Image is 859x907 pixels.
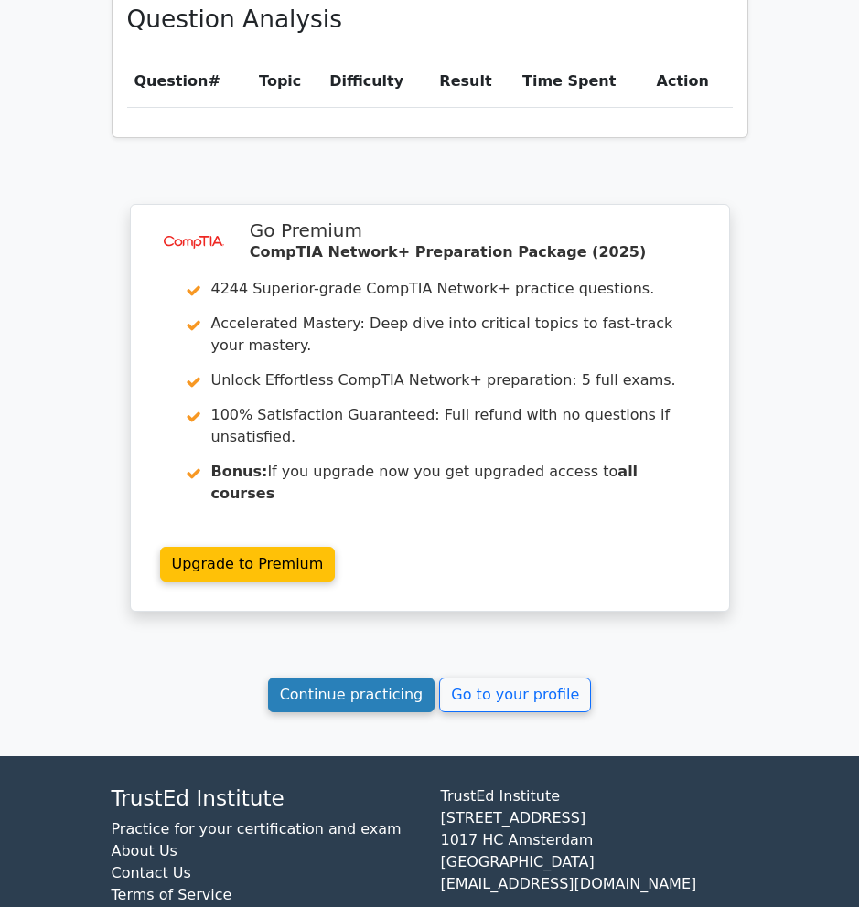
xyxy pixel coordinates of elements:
[650,56,733,108] th: Action
[268,678,435,712] a: Continue practicing
[322,56,432,108] th: Difficulty
[127,56,252,108] th: #
[439,678,591,712] a: Go to your profile
[252,56,322,108] th: Topic
[134,72,209,90] span: Question
[160,547,336,582] a: Upgrade to Premium
[112,842,177,859] a: About Us
[127,5,733,34] h3: Question Analysis
[112,820,402,838] a: Practice for your certification and exam
[112,785,419,811] h4: TrustEd Institute
[515,56,650,108] th: Time Spent
[112,886,232,903] a: Terms of Service
[112,864,191,881] a: Contact Us
[432,56,515,108] th: Result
